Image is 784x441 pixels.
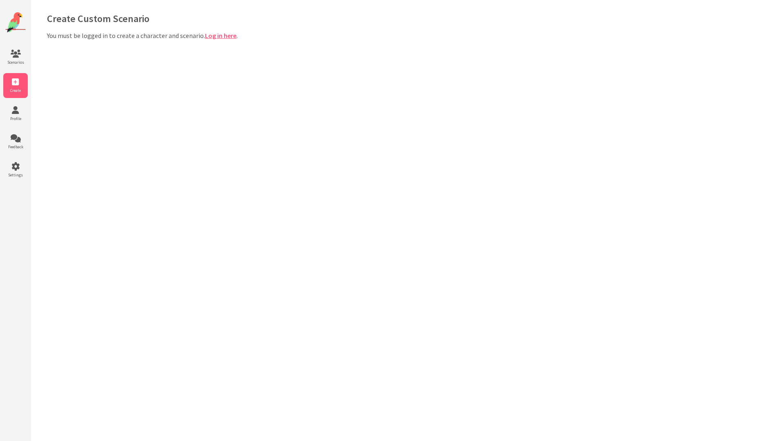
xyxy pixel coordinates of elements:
a: Log in here [205,31,236,40]
span: Feedback [3,144,28,149]
span: Scenarios [3,60,28,65]
span: Create [3,88,28,93]
span: Settings [3,172,28,178]
span: Profile [3,116,28,121]
img: Website Logo [5,12,26,33]
p: You must be logged in to create a character and scenario. . [47,31,768,40]
h1: Create Custom Scenario [47,12,768,25]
